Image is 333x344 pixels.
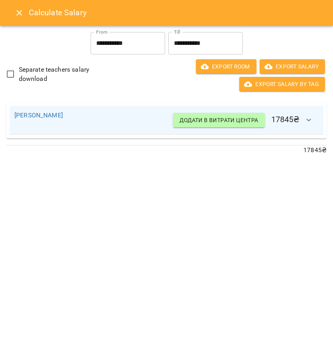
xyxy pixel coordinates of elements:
[239,77,325,91] button: Export Salary by Tag
[6,145,327,155] p: 17845 ₴
[180,115,258,125] span: Додати в витрати центра
[196,59,256,74] button: Export room
[266,62,319,71] span: Export Salary
[173,111,319,130] h6: 17845 ₴
[246,79,319,89] span: Export Salary by Tag
[19,65,112,84] span: Separate teachers salary download
[173,113,264,127] button: Додати в витрати центра
[10,3,29,22] button: Close
[29,6,323,19] h6: Calculate Salary
[260,59,325,74] button: Export Salary
[202,62,250,71] span: Export room
[14,111,63,119] a: [PERSON_NAME]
